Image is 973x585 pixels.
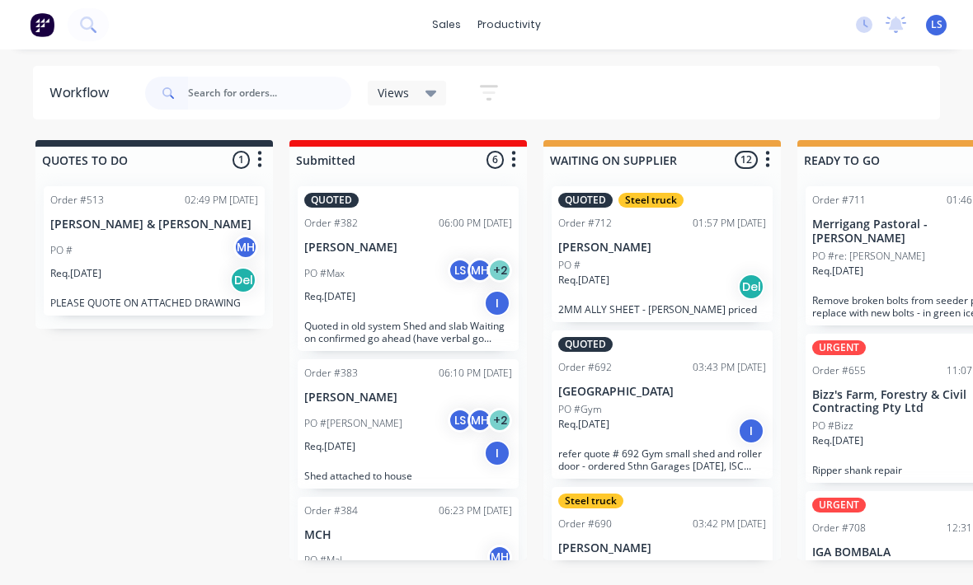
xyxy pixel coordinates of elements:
p: Req. [DATE] [812,433,863,448]
div: Order #655 [812,363,866,378]
p: Req. [DATE] [558,273,609,288]
p: refer quote # 692 Gym small shed and roller door - ordered Sthn Garages [DATE], ISC Steel ordered... [558,447,766,472]
p: PO #re: [PERSON_NAME] [812,249,925,264]
div: 02:49 PM [DATE] [185,193,258,208]
p: [PERSON_NAME] [304,241,512,255]
p: Req. [DATE] [304,439,355,454]
div: URGENT [812,340,866,355]
div: QUOTEDOrder #38206:00 PM [DATE][PERSON_NAME]PO #MaxLSMH+2Req.[DATE]IQuoted in old system Shed and... [298,186,519,351]
div: + 2 [487,408,512,433]
div: 06:10 PM [DATE] [439,366,512,381]
div: QUOTED [558,193,613,208]
div: MH [468,408,492,433]
div: 01:57 PM [DATE] [693,216,766,231]
div: I [484,290,510,316]
div: Steel truck [618,193,684,208]
div: Steel truck [558,494,623,508]
div: 03:43 PM [DATE] [693,360,766,375]
div: productivity [469,12,549,37]
div: Order #708 [812,521,866,536]
p: PO # [50,243,73,258]
p: PO #Bizz [812,419,853,433]
div: I [484,440,510,466]
div: QUOTEDSteel truckOrder #71201:57 PM [DATE][PERSON_NAME]PO #Req.[DATE]Del2MM ALLY SHEET - [PERSON_... [552,186,773,322]
p: Req. [DATE] [558,417,609,432]
p: PO #Mal [304,553,342,568]
input: Search for orders... [188,77,351,110]
div: Order #383 [304,366,358,381]
p: PO #Max [304,266,345,281]
div: Order #712 [558,216,612,231]
p: PO # [558,258,581,273]
div: 03:42 PM [DATE] [693,517,766,531]
p: [PERSON_NAME] [558,241,766,255]
div: 06:23 PM [DATE] [439,503,512,518]
div: Order #38306:10 PM [DATE][PERSON_NAME]PO #[PERSON_NAME]LSMH+2Req.[DATE]IShed attached to house [298,359,519,489]
p: Req. [DATE] [50,266,101,281]
p: Req. [DATE] [812,264,863,278]
p: 2MM ALLY SHEET - [PERSON_NAME] priced [558,303,766,316]
div: QUOTEDOrder #69203:43 PM [DATE][GEOGRAPHIC_DATA]PO #GymReq.[DATE]Irefer quote # 692 Gym small she... [552,330,773,479]
div: QUOTED [558,337,613,352]
span: Views [378,84,409,101]
div: LS [448,258,472,283]
p: PO # [558,558,581,573]
div: MH [468,258,492,283]
p: [PERSON_NAME] [558,541,766,555]
div: MH [233,235,258,260]
p: PO #Gym [558,402,602,417]
div: URGENT [812,498,866,512]
div: sales [424,12,469,37]
div: Order #513 [50,193,104,208]
div: I [738,418,764,444]
div: Order #692 [558,360,612,375]
div: Order #384 [304,503,358,518]
div: QUOTED [304,193,359,208]
div: Workflow [49,83,117,103]
div: 06:00 PM [DATE] [439,216,512,231]
p: Req. [DATE] [304,289,355,304]
div: Del [738,274,764,300]
div: Order #382 [304,216,358,231]
div: + 2 [487,258,512,283]
p: [PERSON_NAME] [304,391,512,405]
p: Quoted in old system Shed and slab Waiting on confirmed go ahead (have verbal go ahead from [PERS... [304,320,512,344]
div: Order #711 [812,193,866,208]
p: [GEOGRAPHIC_DATA] [558,385,766,399]
div: Order #690 [558,517,612,531]
iframe: Intercom live chat [917,529,957,569]
p: Shed attached to house [304,470,512,482]
p: PO #[PERSON_NAME] [304,416,402,431]
span: LS [931,17,942,32]
div: Del [230,267,256,293]
div: Order #51302:49 PM [DATE][PERSON_NAME] & [PERSON_NAME]PO #MHReq.[DATE]DelPLEASE QUOTE ON ATTACHED... [44,186,265,316]
div: LS [448,408,472,433]
img: Factory [30,12,54,37]
p: MCH [304,528,512,542]
p: [PERSON_NAME] & [PERSON_NAME] [50,218,258,232]
p: PLEASE QUOTE ON ATTACHED DRAWING [50,297,258,309]
div: MH [487,545,512,569]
